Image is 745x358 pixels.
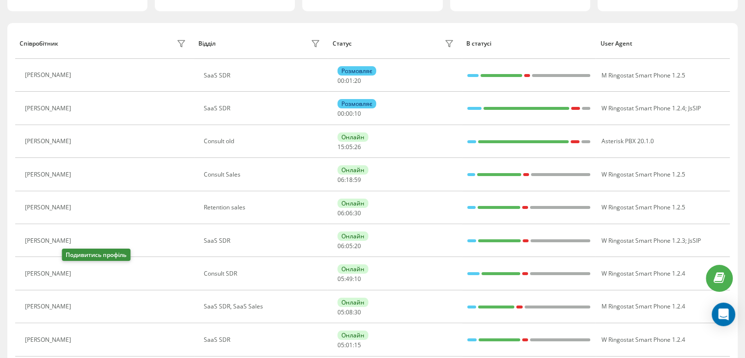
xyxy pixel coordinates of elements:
[337,66,376,76] div: Розмовляє
[337,242,344,250] span: 06
[354,209,361,217] span: 30
[601,236,685,245] span: W Ringostat Smart Phone 1.2.3
[337,276,361,282] div: : :
[346,176,353,184] span: 18
[198,40,216,47] div: Відділ
[337,210,361,217] div: : :
[337,264,368,274] div: Онлайн
[354,308,361,316] span: 30
[337,177,361,183] div: : :
[354,77,361,85] span: 20
[346,143,353,151] span: 05
[346,242,353,250] span: 05
[25,270,73,277] div: [PERSON_NAME]
[333,40,352,47] div: Статус
[601,269,685,278] span: W Ringostat Smart Phone 1.2.4
[337,309,361,316] div: : :
[337,144,361,151] div: : :
[25,303,73,310] div: [PERSON_NAME]
[337,199,368,208] div: Онлайн
[204,237,323,244] div: SaaS SDR
[337,341,344,349] span: 05
[601,302,685,310] span: M Ringostat Smart Phone 1.2.4
[346,341,353,349] span: 01
[601,335,685,344] span: W Ringostat Smart Phone 1.2.4
[25,204,73,211] div: [PERSON_NAME]
[204,204,323,211] div: Retention sales
[354,275,361,283] span: 10
[337,275,344,283] span: 05
[204,270,323,277] div: Consult SDR
[601,40,725,47] div: User Agent
[688,104,700,112] span: JsSIP
[337,99,376,108] div: Розмовляє
[337,165,368,175] div: Онлайн
[601,71,685,79] span: M Ringostat Smart Phone 1.2.5
[337,243,361,250] div: : :
[25,105,73,112] div: [PERSON_NAME]
[337,308,344,316] span: 05
[601,203,685,211] span: W Ringostat Smart Phone 1.2.5
[337,209,344,217] span: 06
[354,242,361,250] span: 20
[337,342,361,349] div: : :
[204,303,323,310] div: SaaS SDR, SaaS Sales
[204,72,323,79] div: SaaS SDR
[466,40,591,47] div: В статусі
[354,109,361,118] span: 10
[712,303,735,326] div: Open Intercom Messenger
[346,77,353,85] span: 01
[346,109,353,118] span: 00
[204,171,323,178] div: Consult Sales
[688,236,700,245] span: JsSIP
[346,209,353,217] span: 06
[346,275,353,283] span: 49
[204,105,323,112] div: SaaS SDR
[337,231,368,241] div: Онлайн
[20,40,58,47] div: Співробітник
[25,72,73,78] div: [PERSON_NAME]
[601,170,685,179] span: W Ringostat Smart Phone 1.2.5
[25,237,73,244] div: [PERSON_NAME]
[337,176,344,184] span: 06
[337,77,344,85] span: 00
[337,132,368,142] div: Онлайн
[25,336,73,343] div: [PERSON_NAME]
[354,143,361,151] span: 26
[337,298,368,307] div: Онлайн
[62,249,130,261] div: Подивитись профіль
[25,171,73,178] div: [PERSON_NAME]
[337,331,368,340] div: Онлайн
[337,77,361,84] div: : :
[204,138,323,145] div: Consult old
[354,176,361,184] span: 59
[354,341,361,349] span: 15
[346,308,353,316] span: 08
[204,336,323,343] div: SaaS SDR
[337,109,344,118] span: 00
[337,110,361,117] div: : :
[337,143,344,151] span: 15
[25,138,73,145] div: [PERSON_NAME]
[601,137,653,145] span: Asterisk PBX 20.1.0
[601,104,685,112] span: W Ringostat Smart Phone 1.2.4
